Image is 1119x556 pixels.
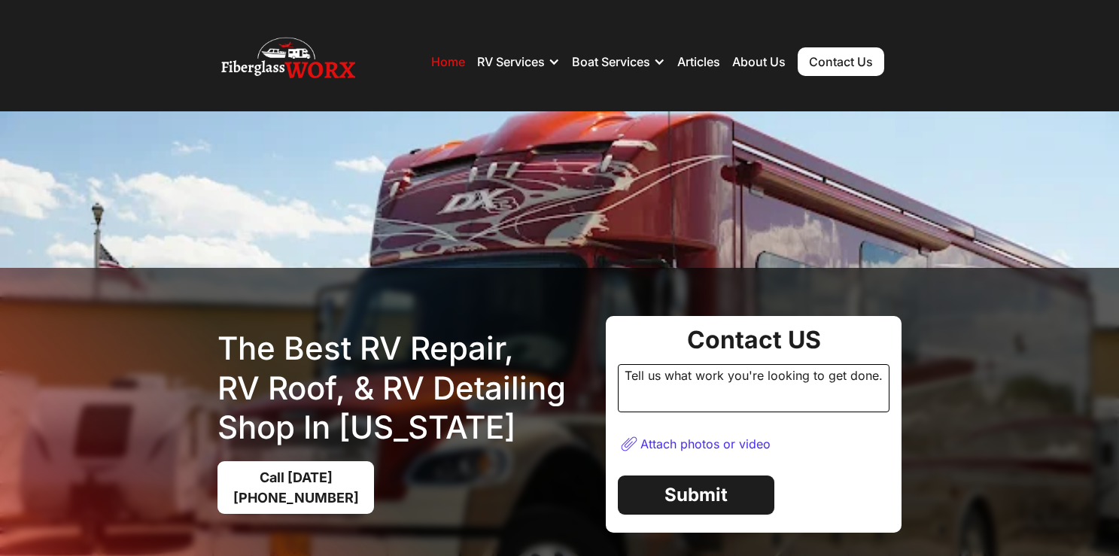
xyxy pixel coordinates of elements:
a: Articles [677,54,720,69]
a: About Us [732,54,786,69]
a: Call [DATE][PHONE_NUMBER] [217,461,374,514]
div: Tell us what work you're looking to get done. [618,364,889,412]
a: Submit [618,475,774,515]
h1: The best RV Repair, RV Roof, & RV Detailing Shop in [US_STATE] [217,329,594,448]
div: Contact US [618,328,889,352]
a: Home [431,54,465,69]
div: RV Services [477,39,560,84]
a: Contact Us [798,47,884,76]
div: RV Services [477,54,545,69]
div: Attach photos or video [640,436,771,451]
div: Boat Services [572,54,650,69]
img: Fiberglass WorX – RV Repair, RV Roof & RV Detailing [221,32,355,92]
div: Boat Services [572,39,665,84]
